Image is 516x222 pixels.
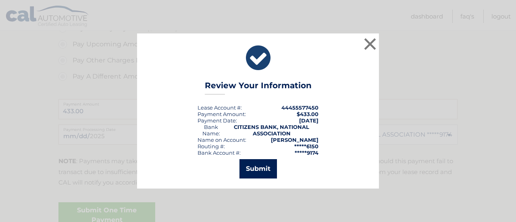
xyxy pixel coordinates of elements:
[198,149,241,156] div: Bank Account #:
[362,36,378,52] button: ×
[198,143,225,149] div: Routing #:
[198,124,225,137] div: Bank Name:
[271,137,318,143] strong: [PERSON_NAME]
[234,124,309,137] strong: CITIZENS BANK, NATIONAL ASSOCIATION
[198,117,236,124] span: Payment Date
[198,104,242,111] div: Lease Account #:
[198,111,246,117] div: Payment Amount:
[281,104,318,111] strong: 44455577450
[205,81,312,95] h3: Review Your Information
[299,117,318,124] span: [DATE]
[297,111,318,117] span: $433.00
[239,159,277,178] button: Submit
[198,117,237,124] div: :
[198,137,246,143] div: Name on Account:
